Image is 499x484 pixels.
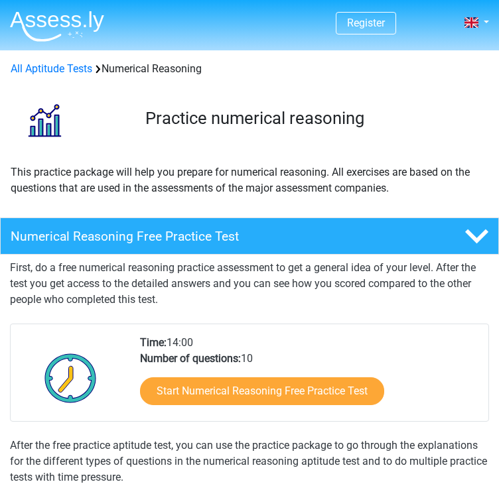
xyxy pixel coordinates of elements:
div: Numerical Reasoning [5,61,494,77]
img: Clock [37,345,104,411]
h4: Numerical Reasoning Free Practice Test [11,229,405,244]
b: Number of questions: [140,352,241,365]
img: numerical reasoning [11,88,77,154]
a: Register [347,17,385,29]
a: Numerical Reasoning Free Practice Test [10,217,489,255]
img: Assessly [10,11,104,42]
a: All Aptitude Tests [11,62,92,75]
p: First, do a free numerical reasoning practice assessment to get a general idea of your level. Aft... [10,260,489,308]
a: Start Numerical Reasoning Free Practice Test [140,377,384,405]
p: This practice package will help you prepare for numerical reasoning. All exercises are based on t... [11,164,488,196]
h3: Practice numerical reasoning [145,108,478,129]
b: Time: [140,336,167,349]
div: 14:00 10 [130,335,488,421]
